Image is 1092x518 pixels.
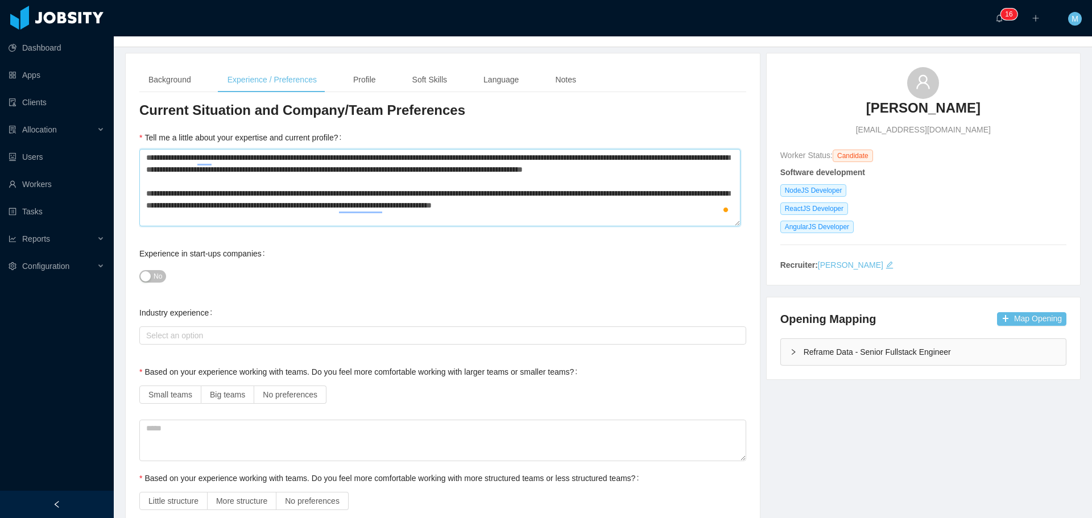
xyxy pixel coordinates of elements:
label: Industry experience [139,308,217,317]
i: icon: bell [995,14,1003,22]
i: icon: setting [9,262,16,270]
span: AngularJS Developer [780,221,854,233]
div: Language [474,67,528,93]
h4: Opening Mapping [780,311,876,327]
i: icon: right [790,349,797,355]
label: Based on your experience working with teams. Do you feel more comfortable working with larger tea... [139,367,582,376]
span: M [1072,12,1078,26]
div: Background [139,67,200,93]
i: icon: edit [886,261,894,269]
span: Configuration [22,262,69,271]
span: No preferences [285,496,340,505]
div: Experience / Preferences [218,67,326,93]
strong: Recruiter: [780,260,818,270]
button: Experience in start-ups companies [139,270,166,283]
span: Worker Status: [780,151,833,160]
sup: 16 [1000,9,1017,20]
a: icon: robotUsers [9,146,105,168]
h3: Current Situation and Company/Team Preferences [139,101,746,119]
span: [EMAIL_ADDRESS][DOMAIN_NAME] [856,124,991,136]
strong: Software development [780,168,865,177]
span: Candidate [833,150,873,162]
span: Small teams [148,390,192,399]
i: icon: solution [9,126,16,134]
a: icon: auditClients [9,91,105,114]
span: Allocation [22,125,57,134]
a: [PERSON_NAME] [866,99,981,124]
span: ReactJS Developer [780,202,848,215]
i: icon: user [915,74,931,90]
span: No [154,271,162,282]
label: Tell me a little about your expertise and current profile? [139,133,346,142]
div: Notes [546,67,585,93]
a: icon: pie-chartDashboard [9,36,105,59]
span: More structure [216,496,267,505]
p: 1 [1005,9,1009,20]
span: No preferences [263,390,317,399]
textarea: To enrich screen reader interactions, please activate Accessibility in Grammarly extension settings [139,149,741,226]
i: icon: plus [1032,14,1040,22]
span: Reports [22,234,50,243]
a: icon: appstoreApps [9,64,105,86]
button: icon: plusMap Opening [997,312,1066,326]
label: Experience in start-ups companies [139,249,270,258]
a: icon: profileTasks [9,200,105,223]
span: Little structure [148,496,198,505]
label: Based on your experience working with teams. Do you feel more comfortable working with more struc... [139,474,643,483]
div: Profile [344,67,385,93]
span: Big teams [210,390,245,399]
span: NodeJS Developer [780,184,847,197]
p: 6 [1009,9,1013,20]
div: Soft Skills [403,67,456,93]
a: [PERSON_NAME] [818,260,883,270]
i: icon: line-chart [9,235,16,243]
h3: [PERSON_NAME] [866,99,981,117]
div: Select an option [146,330,734,341]
input: Industry experience [143,329,149,342]
a: icon: userWorkers [9,173,105,196]
div: icon: rightReframe Data - Senior Fullstack Engineer [781,339,1066,365]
